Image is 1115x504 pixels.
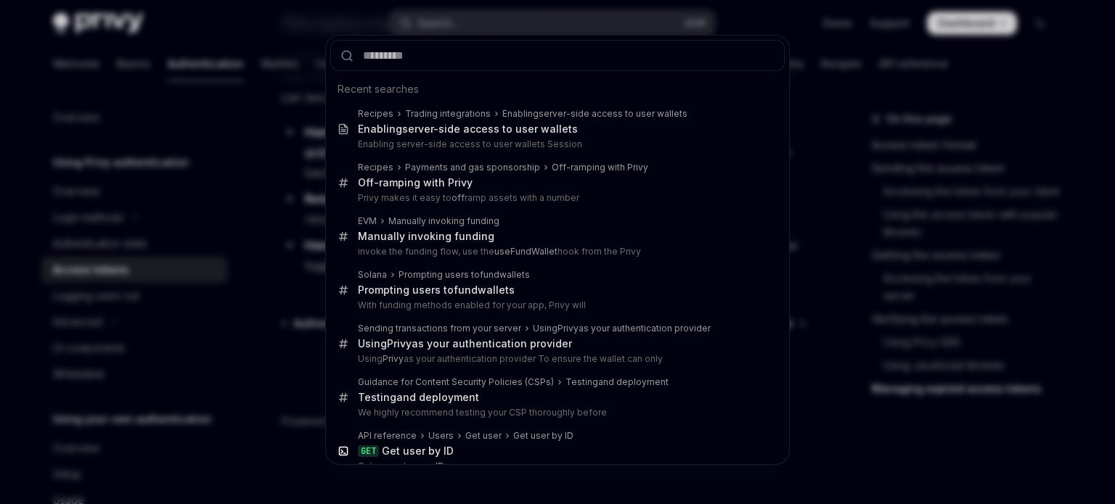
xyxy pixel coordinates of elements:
p: Privy makes it easy to ramp assets with a number [358,192,754,204]
div: and deployment [358,391,479,404]
div: Manually invoking funding [358,230,494,243]
div: Enabling -side access to user wallets [502,108,687,120]
div: Using as your authentication provider [533,323,711,334]
b: Privy [387,337,412,350]
div: GET [358,445,379,457]
b: fund [480,269,499,280]
b: server [539,108,566,119]
div: API reference [358,430,417,442]
p: invoke the funding flow, use the hook from the Privy [358,246,754,257]
b: user ID [414,460,444,471]
div: Get user by ID [382,445,454,458]
div: Trading integrations [405,108,491,120]
p: With funding methods enabled for your app, Privy will [358,299,754,311]
b: Testing [565,376,598,387]
b: off [452,192,465,203]
b: Privy [557,323,579,334]
div: Manually invoking funding [388,215,499,227]
div: Users [428,430,454,442]
div: Payments and gas sponsorship [405,162,540,173]
div: Solana [358,269,387,281]
span: Recent searches [338,82,419,96]
div: and deployment [565,376,669,388]
b: Off [358,176,374,189]
b: server [402,123,433,135]
p: Using as your authentication provider To ensure the wallet can only [358,353,754,365]
div: Off-ramping with Privy [552,162,648,173]
p: We highly recommend testing your CSP thoroughly before [358,407,754,418]
div: Get user [465,430,502,442]
b: useFundWallet [494,246,557,257]
div: EVM [358,215,377,227]
div: Enabling -side access to user wallets [358,123,578,136]
div: Guidance for Content Security Policies (CSPs) [358,376,554,388]
div: Prompting users to wallets [358,284,515,297]
p: Get a user by . [358,460,754,472]
div: Prompting users to wallets [399,269,530,281]
p: Enabling server-side access to user wallets Session [358,139,754,150]
div: Get user by ID [513,430,573,442]
div: Recipes [358,162,393,173]
div: Using as your authentication provider [358,337,572,350]
b: Testing [358,391,396,403]
div: -ramping with Privy [358,176,473,189]
div: Recipes [358,108,393,120]
b: Privy [383,353,404,364]
div: Sending transactions from your server [358,323,521,334]
b: fund [454,284,478,296]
